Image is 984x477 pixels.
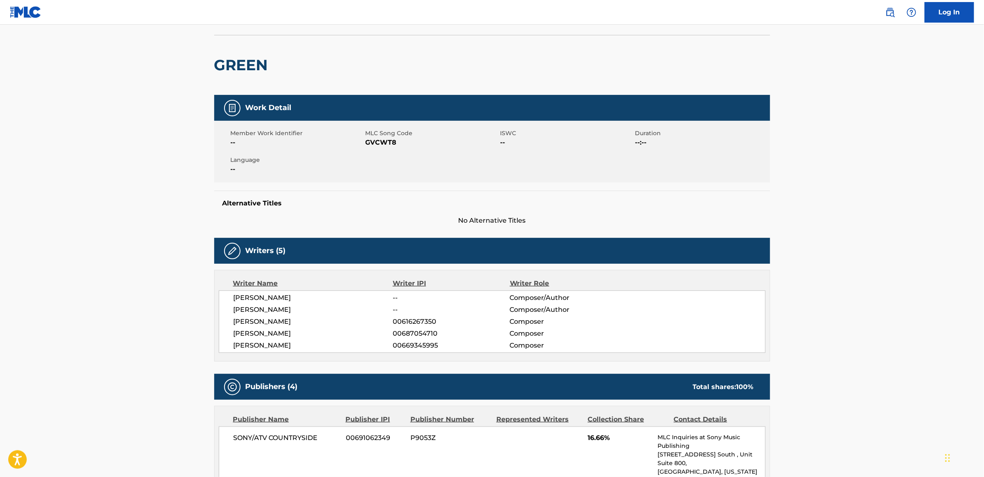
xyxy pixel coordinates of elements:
[882,4,898,21] a: Public Search
[410,433,490,443] span: P9053Z
[10,6,42,18] img: MLC Logo
[214,216,770,226] span: No Alternative Titles
[393,329,509,339] span: 00687054710
[227,103,237,113] img: Work Detail
[227,382,237,392] img: Publishers
[214,56,272,74] h2: GREEN
[233,279,393,288] div: Writer Name
[588,415,667,424] div: Collection Share
[366,129,498,138] span: MLC Song Code
[658,433,765,450] p: MLC Inquiries at Sony Music Publishing
[658,450,765,468] p: [STREET_ADDRESS] South , Unit Suite 800,
[903,4,920,21] div: Help
[346,415,404,424] div: Publisher IPI
[588,433,651,443] span: 16.66%
[231,129,364,138] span: Member Work Identifier
[393,279,510,288] div: Writer IPI
[222,199,762,207] h5: Alternative Titles
[227,246,237,256] img: Writers
[496,415,581,424] div: Represented Writers
[245,103,292,113] h5: Work Detail
[346,433,404,443] span: 00691062349
[410,415,490,424] div: Publisher Number
[234,341,393,350] span: [PERSON_NAME]
[510,317,616,327] span: Composer
[393,341,509,350] span: 00669345995
[925,2,974,23] a: Log In
[245,382,298,392] h5: Publishers (4)
[635,129,768,138] span: Duration
[943,438,984,477] iframe: Chat Widget
[234,433,340,443] span: SONY/ATV COUNTRYSIDE
[233,415,340,424] div: Publisher Name
[231,156,364,164] span: Language
[245,246,286,256] h5: Writers (5)
[366,138,498,147] span: GVCWT8
[510,341,616,350] span: Composer
[510,279,616,288] div: Writer Role
[500,129,633,138] span: ISWC
[234,293,393,303] span: [PERSON_NAME]
[510,329,616,339] span: Composer
[234,317,393,327] span: [PERSON_NAME]
[393,293,509,303] span: --
[635,138,768,147] span: --:--
[234,329,393,339] span: [PERSON_NAME]
[231,138,364,147] span: --
[500,138,633,147] span: --
[885,7,895,17] img: search
[907,7,917,17] img: help
[693,382,754,392] div: Total shares:
[510,293,616,303] span: Composer/Author
[736,383,754,391] span: 100 %
[231,164,364,174] span: --
[510,305,616,315] span: Composer/Author
[393,305,509,315] span: --
[393,317,509,327] span: 00616267350
[234,305,393,315] span: [PERSON_NAME]
[674,415,754,424] div: Contact Details
[945,446,950,470] div: Drag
